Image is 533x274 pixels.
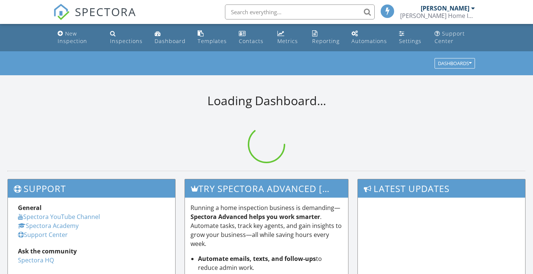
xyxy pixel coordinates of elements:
[18,256,54,264] a: Spectora HQ
[312,37,339,45] div: Reporting
[18,231,68,239] a: Support Center
[110,37,143,45] div: Inspections
[18,213,100,221] a: Spectora YouTube Channel
[239,37,264,45] div: Contacts
[198,255,316,263] strong: Automate emails, texts, and follow-ups
[8,179,175,198] h3: Support
[309,27,342,48] a: Reporting
[351,37,387,45] div: Automations
[18,247,165,256] div: Ask the community
[191,213,320,221] strong: Spectora Advanced helps you work smarter
[58,30,87,45] div: New Inspection
[274,27,304,48] a: Metrics
[277,37,298,45] div: Metrics
[185,179,348,198] h3: Try spectora advanced [DATE]
[399,37,421,45] div: Settings
[18,222,79,230] a: Spectora Academy
[155,37,186,45] div: Dashboard
[432,27,478,48] a: Support Center
[435,58,475,69] button: Dashboards
[198,254,342,272] li: to reduce admin work.
[191,203,342,248] p: Running a home inspection business is demanding— . Automate tasks, track key agents, and gain ins...
[348,27,390,48] a: Automations (Basic)
[75,4,136,19] span: SPECTORA
[53,10,136,26] a: SPECTORA
[53,4,70,20] img: The Best Home Inspection Software - Spectora
[225,4,375,19] input: Search everything...
[438,61,472,66] div: Dashboards
[18,204,42,212] strong: General
[152,27,189,48] a: Dashboard
[198,37,227,45] div: Templates
[421,4,469,12] div: [PERSON_NAME]
[55,27,101,48] a: New Inspection
[396,27,425,48] a: Settings
[358,179,525,198] h3: Latest Updates
[107,27,146,48] a: Inspections
[236,27,268,48] a: Contacts
[435,30,465,45] div: Support Center
[195,27,230,48] a: Templates
[400,12,475,19] div: Leatherwood Home Inspections PLLC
